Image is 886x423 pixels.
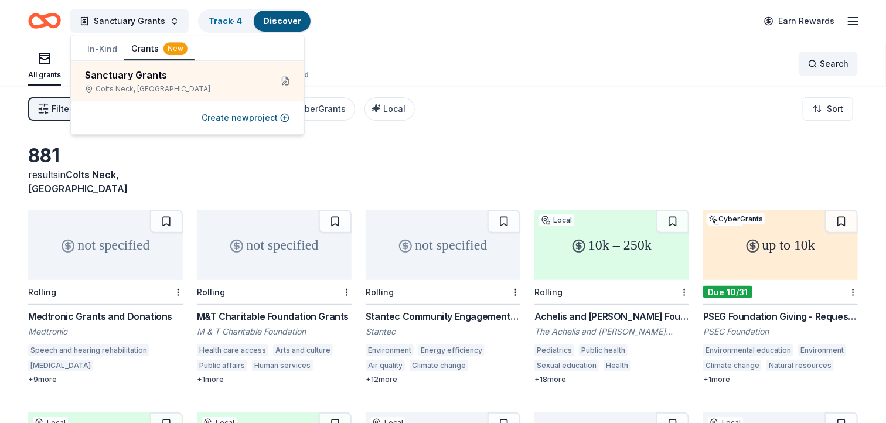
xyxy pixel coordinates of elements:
[798,344,846,356] div: Environment
[197,360,247,371] div: Public affairs
[197,375,352,384] div: + 1 more
[202,111,289,125] button: Create newproject
[85,84,262,94] div: Colts Neck, [GEOGRAPHIC_DATA]
[28,360,93,371] div: [MEDICAL_DATA]
[366,210,520,280] div: not specified
[410,360,468,371] div: Climate change
[28,70,61,80] div: All grants
[534,287,563,297] div: Rolling
[85,68,262,82] div: Sanctuary Grants
[604,360,631,371] div: Health
[28,169,128,195] span: in
[366,360,405,371] div: Air quality
[803,97,853,121] button: Sort
[703,344,793,356] div: Environmental education
[282,97,355,121] button: CyberGrants
[534,344,574,356] div: Pediatrics
[28,210,183,280] div: not specified
[209,16,242,26] a: Track· 4
[364,97,415,121] button: Local
[366,210,520,384] a: not specifiedRollingStantec Community Engagement GrantStantecEnvironmentEnergy efficiencyAir qual...
[534,360,599,371] div: Sexual education
[820,57,848,71] span: Search
[703,360,762,371] div: Climate change
[366,326,520,337] div: Stantec
[28,7,61,35] a: Home
[757,11,841,32] a: Earn Rewards
[28,210,183,384] a: not specifiedRollingMedtronic Grants and DonationsMedtronicSpeech and hearing rehabilitation[MEDI...
[28,97,81,121] button: Filter1
[534,375,689,384] div: + 18 more
[418,344,485,356] div: Energy efficiency
[703,286,752,298] div: Due 10/31
[579,344,628,356] div: Public health
[703,326,858,337] div: PSEG Foundation
[197,344,268,356] div: Health care access
[163,42,188,55] div: New
[366,309,520,323] div: Stantec Community Engagement Grant
[70,9,189,33] button: Sanctuary Grants
[827,102,843,116] span: Sort
[197,210,352,384] a: not specifiedRollingM&T Charitable Foundation GrantsM & T Charitable FoundationHealth care access...
[252,360,313,371] div: Human services
[28,168,183,196] div: results
[703,309,858,323] div: PSEG Foundation Giving - Requests for Funding
[366,287,394,297] div: Rolling
[534,309,689,323] div: Achelis and [PERSON_NAME] Foundation Grant
[366,344,414,356] div: Environment
[197,210,352,280] div: not specified
[799,52,858,76] button: Search
[534,326,689,337] div: The Achelis and [PERSON_NAME] Foundation
[28,344,149,356] div: Speech and hearing rehabilitation
[383,104,405,114] span: Local
[534,210,689,384] a: 10k – 250kLocalRollingAchelis and [PERSON_NAME] Foundation GrantThe Achelis and [PERSON_NAME] Fou...
[52,102,72,116] span: Filter
[28,169,128,195] span: Colts Neck, [GEOGRAPHIC_DATA]
[703,375,858,384] div: + 1 more
[539,214,574,226] div: Local
[28,287,56,297] div: Rolling
[534,210,689,280] div: 10k – 250k
[707,213,765,224] div: CyberGrants
[80,39,124,60] button: In-Kind
[124,38,195,60] button: Grants
[197,326,352,337] div: M & T Charitable Foundation
[766,360,834,371] div: Natural resources
[366,375,520,384] div: + 12 more
[197,287,225,297] div: Rolling
[28,309,183,323] div: Medtronic Grants and Donations
[197,309,352,323] div: M&T Charitable Foundation Grants
[198,9,312,33] button: Track· 4Discover
[703,210,858,384] a: up to 10kLocalCyberGrantsDue 10/31PSEG Foundation Giving - Requests for FundingPSEG FoundationEnv...
[28,326,183,337] div: Medtronic
[273,344,333,356] div: Arts and culture
[28,144,183,168] div: 881
[28,375,183,384] div: + 9 more
[263,16,301,26] a: Discover
[703,210,858,280] div: up to 10k
[94,14,165,28] span: Sanctuary Grants
[28,47,61,86] button: All grants
[294,102,346,116] div: CyberGrants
